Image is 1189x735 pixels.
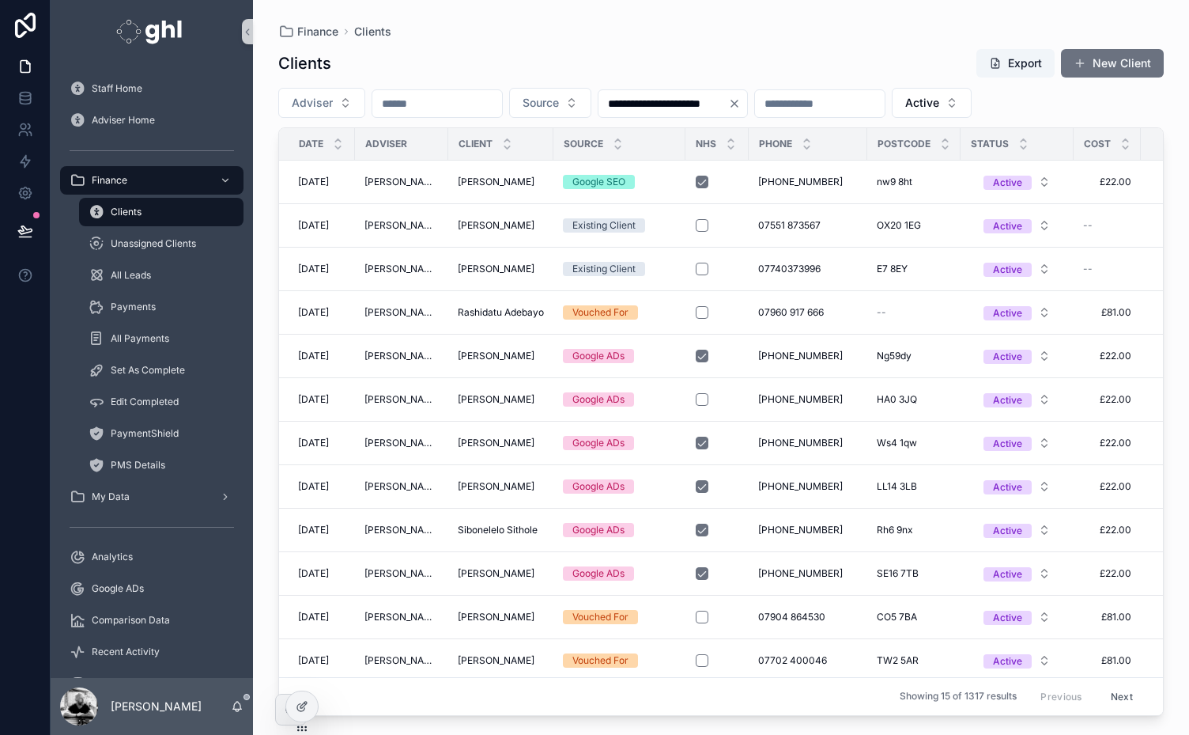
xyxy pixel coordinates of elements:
span: Recent Activity [92,646,160,658]
span: HA0 3JQ [877,393,917,406]
span: 07740373996 [758,263,821,275]
span: Showing 15 of 1317 results [900,691,1017,703]
span: [PERSON_NAME] [364,524,439,536]
button: Select Button [971,516,1063,544]
a: [DATE] [298,219,345,232]
a: Staff Home [60,74,243,103]
a: My Data [60,483,243,511]
span: TW2 5AR [877,654,919,667]
a: [PERSON_NAME] [364,393,439,406]
span: CO5 7BA [877,611,917,623]
div: Google SEO [572,175,625,189]
span: Adviser [365,138,407,150]
span: [PHONE_NUMBER] [758,437,843,449]
a: nw9 8ht [877,176,951,188]
a: [DATE] [298,263,345,275]
span: [DATE] [298,350,329,362]
a: Google ADs [563,479,676,494]
span: [PERSON_NAME] [458,176,534,188]
a: Select Button [970,210,1064,241]
div: Active [993,176,1022,190]
a: Recent Activity [60,638,243,666]
a: [PERSON_NAME] [364,437,439,449]
a: [PERSON_NAME] [458,393,544,406]
a: Adviser Home [60,106,243,134]
a: 07551 873567 [758,219,858,232]
a: Rashidatu Adebayo [458,306,544,319]
div: Active [993,263,1022,277]
a: Select Button [970,254,1064,284]
a: [DATE] [298,480,345,493]
div: Google ADs [572,479,625,494]
a: Select Button [970,646,1064,676]
span: £81.00 [1083,654,1131,667]
a: Set As Complete [79,356,243,385]
a: Analytics [60,543,243,571]
span: Sibonelelo Sithole [458,524,538,536]
span: £22.00 [1083,480,1131,493]
span: [PERSON_NAME] [364,306,439,319]
button: Select Button [971,472,1063,501]
span: [PERSON_NAME] [364,480,439,493]
span: Payments [111,301,156,313]
span: £22.00 [1083,437,1131,449]
button: Select Button [892,88,972,118]
a: Rh6 9nx [877,524,951,536]
span: Google ADs [92,582,144,595]
span: -- [1083,219,1093,232]
a: Sibonelelo Sithole [458,524,544,536]
button: Select Button [971,385,1063,414]
a: [DATE] [298,393,345,406]
div: Active [993,350,1022,364]
span: [DATE] [298,524,329,536]
a: £22.00 [1083,176,1131,188]
span: NHS [696,138,716,150]
a: [PERSON_NAME] [364,263,439,275]
a: [DATE] [298,306,345,319]
span: Staff Home [92,82,142,95]
div: Active [993,480,1022,494]
span: [PERSON_NAME] [364,611,439,623]
span: [PERSON_NAME] [364,176,439,188]
div: Vouched For [572,610,628,624]
span: [PHONE_NUMBER] [758,350,843,362]
a: Edit Completed [79,388,243,416]
a: [PERSON_NAME] [458,437,544,449]
a: Select Button [970,167,1064,197]
a: Google ADs [563,436,676,450]
span: [PERSON_NAME] [458,437,534,449]
a: Select Button [970,472,1064,502]
a: Clients [354,24,391,40]
a: £22.00 [1083,350,1131,362]
h1: Clients [278,52,331,74]
a: [PERSON_NAME] [364,350,439,362]
span: All Leads [111,269,151,282]
span: Status [971,138,1009,150]
a: Google ADs [563,566,676,581]
span: 07904 864530 [758,611,825,623]
a: Existing Client [563,262,676,276]
div: Active [993,219,1022,233]
div: Active [993,524,1022,538]
a: Select Button [970,515,1064,545]
a: Vouched For [563,610,676,624]
a: Ws4 1qw [877,437,951,449]
span: Finance [92,174,127,187]
a: [PERSON_NAME] [458,480,544,493]
a: -- [1083,263,1131,275]
a: Select Button [970,341,1064,371]
span: [DATE] [298,654,329,667]
img: App logo [116,19,187,44]
a: Data Integrity [60,669,243,698]
span: Ng59dy [877,350,912,362]
a: [PERSON_NAME] [364,654,439,667]
button: Select Button [971,603,1063,631]
a: [DATE] [298,350,345,362]
a: [PERSON_NAME] [364,567,439,580]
